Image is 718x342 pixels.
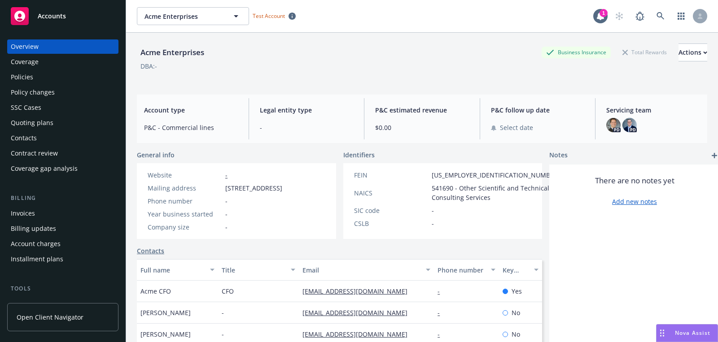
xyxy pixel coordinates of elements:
div: NAICS [354,188,428,198]
div: Coverage gap analysis [11,161,78,176]
div: Policy changes [11,85,55,100]
span: Yes [512,286,522,296]
span: [STREET_ADDRESS] [225,183,282,193]
a: [EMAIL_ADDRESS][DOMAIN_NAME] [302,330,415,338]
button: Acme Enterprises [137,7,249,25]
div: Account charges [11,237,61,251]
a: Contacts [7,131,118,145]
span: Open Client Navigator [17,312,83,322]
span: No [512,308,520,317]
span: $0.00 [375,123,469,132]
div: Year business started [148,209,222,219]
div: Coverage [11,55,39,69]
span: Account type [144,105,238,115]
span: P&C follow up date [491,105,585,115]
span: Acme Enterprises [144,12,222,21]
a: [EMAIL_ADDRESS][DOMAIN_NAME] [302,287,415,295]
a: Coverage gap analysis [7,161,118,176]
span: CFO [222,286,234,296]
div: CSLB [354,219,428,228]
span: P&C - Commercial lines [144,123,238,132]
span: - [260,123,354,132]
div: Total Rewards [618,47,671,58]
a: - [438,287,447,295]
div: Mailing address [148,183,222,193]
button: Title [218,259,299,281]
button: Email [299,259,434,281]
a: Quoting plans [7,116,118,130]
div: Billing [7,194,118,203]
span: [PERSON_NAME] [140,308,191,317]
a: Add new notes [612,197,657,206]
span: 541690 - Other Scientific and Technical Consulting Services [432,183,560,202]
div: 1 [600,9,608,17]
span: - [225,222,228,232]
span: Servicing team [606,105,700,115]
div: Key contact [503,265,529,275]
span: No [512,329,520,339]
div: Contract review [11,146,58,160]
a: Search [652,7,670,25]
span: - [222,329,224,339]
div: Business Insurance [542,47,611,58]
div: Quoting plans [11,116,53,130]
span: Legal entity type [260,105,354,115]
a: Coverage [7,55,118,69]
a: Account charges [7,237,118,251]
div: Contacts [11,131,37,145]
span: P&C estimated revenue [375,105,469,115]
span: Accounts [38,13,66,20]
div: Full name [140,265,205,275]
a: Switch app [672,7,690,25]
div: DBA: - [140,61,157,71]
span: Select date [500,123,533,132]
a: SSC Cases [7,100,118,115]
div: Invoices [11,206,35,221]
a: Invoices [7,206,118,221]
span: Test Account [253,12,285,20]
img: photo [606,118,621,132]
div: Policies [11,70,33,84]
a: - [438,330,447,338]
div: FEIN [354,170,428,180]
a: Billing updates [7,221,118,236]
button: Nova Assist [656,324,718,342]
a: [EMAIL_ADDRESS][DOMAIN_NAME] [302,308,415,317]
span: [PERSON_NAME] [140,329,191,339]
div: Phone number [438,265,485,275]
span: Test Account [249,11,299,21]
a: Policy changes [7,85,118,100]
div: Installment plans [11,252,63,266]
div: Acme Enterprises [137,47,208,58]
div: Billing updates [11,221,56,236]
span: - [225,196,228,206]
button: Phone number [434,259,499,281]
button: Actions [679,43,707,61]
a: Report a Bug [631,7,649,25]
div: Website [148,170,222,180]
div: SSC Cases [11,100,41,115]
div: Phone number [148,196,222,206]
button: Key contact [499,259,542,281]
a: Overview [7,39,118,54]
div: SIC code [354,206,428,215]
a: Installment plans [7,252,118,266]
span: General info [137,150,175,160]
a: - [438,308,447,317]
div: Drag to move [657,325,668,342]
div: Title [222,265,286,275]
span: [US_EMPLOYER_IDENTIFICATION_NUMBER] [432,170,560,180]
a: Contract review [7,146,118,160]
a: - [225,171,228,179]
span: Nova Assist [675,329,710,337]
a: Policies [7,70,118,84]
a: Contacts [137,246,164,255]
div: Email [302,265,420,275]
div: Company size [148,222,222,232]
span: - [432,206,434,215]
a: Start snowing [610,7,628,25]
span: Notes [549,150,568,161]
span: Acme CFO [140,286,171,296]
span: - [222,308,224,317]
